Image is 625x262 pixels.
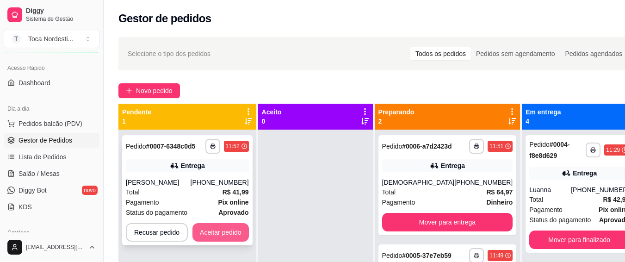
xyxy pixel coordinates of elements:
[126,223,188,242] button: Recusar pedido
[19,202,32,212] span: KDS
[486,188,513,196] strong: R$ 64,97
[218,199,248,206] strong: Pix online
[529,141,569,159] strong: # 0004-f8e8d629
[4,30,99,48] button: Select a team
[606,146,620,154] div: 11:29
[573,168,597,178] div: Entrega
[4,4,99,26] a: DiggySistema de Gestão
[122,117,151,126] p: 1
[118,83,180,98] button: Novo pedido
[489,252,503,259] div: 11:49
[262,107,282,117] p: Aceito
[526,117,561,126] p: 4
[181,161,205,170] div: Entrega
[471,47,560,60] div: Pedidos sem agendamento
[454,178,513,187] div: [PHONE_NUMBER]
[26,15,96,23] span: Sistema de Gestão
[126,197,159,207] span: Pagamento
[28,34,73,44] div: Toca Nordesti ...
[4,101,99,116] div: Dia a dia
[146,143,196,150] strong: # 0007-6348c0d5
[382,252,402,259] span: Pedido
[126,143,146,150] span: Pedido
[526,107,561,117] p: Em entrega
[122,107,151,117] p: Pendente
[126,207,187,218] span: Status do pagamento
[19,78,50,87] span: Dashboard
[19,119,82,128] span: Pedidos balcão (PDV)
[4,150,99,164] a: Lista de Pedidos
[489,143,503,150] div: 11:51
[4,116,99,131] button: Pedidos balcão (PDV)
[218,209,248,216] strong: aprovado
[382,197,415,207] span: Pagamento
[378,117,415,126] p: 2
[126,187,140,197] span: Total
[126,178,191,187] div: [PERSON_NAME]
[4,183,99,198] a: Diggy Botnovo
[382,213,513,231] button: Mover para entrega
[136,86,173,96] span: Novo pedido
[529,215,591,225] span: Status do pagamento
[486,199,513,206] strong: Dinheiro
[378,107,415,117] p: Preparando
[226,143,240,150] div: 11:52
[529,194,543,205] span: Total
[26,7,96,15] span: Diggy
[126,87,132,94] span: plus
[4,236,99,258] button: [EMAIL_ADDRESS][DOMAIN_NAME]
[19,186,47,195] span: Diggy Bot
[402,143,452,150] strong: # 0006-a7d2423d
[118,11,211,26] h2: Gestor de pedidos
[410,47,471,60] div: Todos os pedidos
[128,49,210,59] span: Selecione o tipo dos pedidos
[4,133,99,148] a: Gestor de Pedidos
[382,143,402,150] span: Pedido
[529,205,563,215] span: Pagamento
[382,187,396,197] span: Total
[19,169,60,178] span: Salão / Mesas
[382,178,455,187] div: [DEMOGRAPHIC_DATA]
[529,141,550,148] span: Pedido
[19,136,72,145] span: Gestor de Pedidos
[4,200,99,214] a: KDS
[4,225,99,240] div: Catálogo
[4,61,99,75] div: Acesso Rápido
[26,243,85,251] span: [EMAIL_ADDRESS][DOMAIN_NAME]
[223,188,249,196] strong: R$ 41,99
[12,34,21,44] span: T
[529,185,571,194] div: Luanna
[4,75,99,90] a: Dashboard
[402,252,452,259] strong: # 0005-37e7eb59
[19,152,67,162] span: Lista de Pedidos
[192,223,249,242] button: Aceitar pedido
[262,117,282,126] p: 0
[191,178,249,187] div: [PHONE_NUMBER]
[441,161,465,170] div: Entrega
[4,166,99,181] a: Salão / Mesas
